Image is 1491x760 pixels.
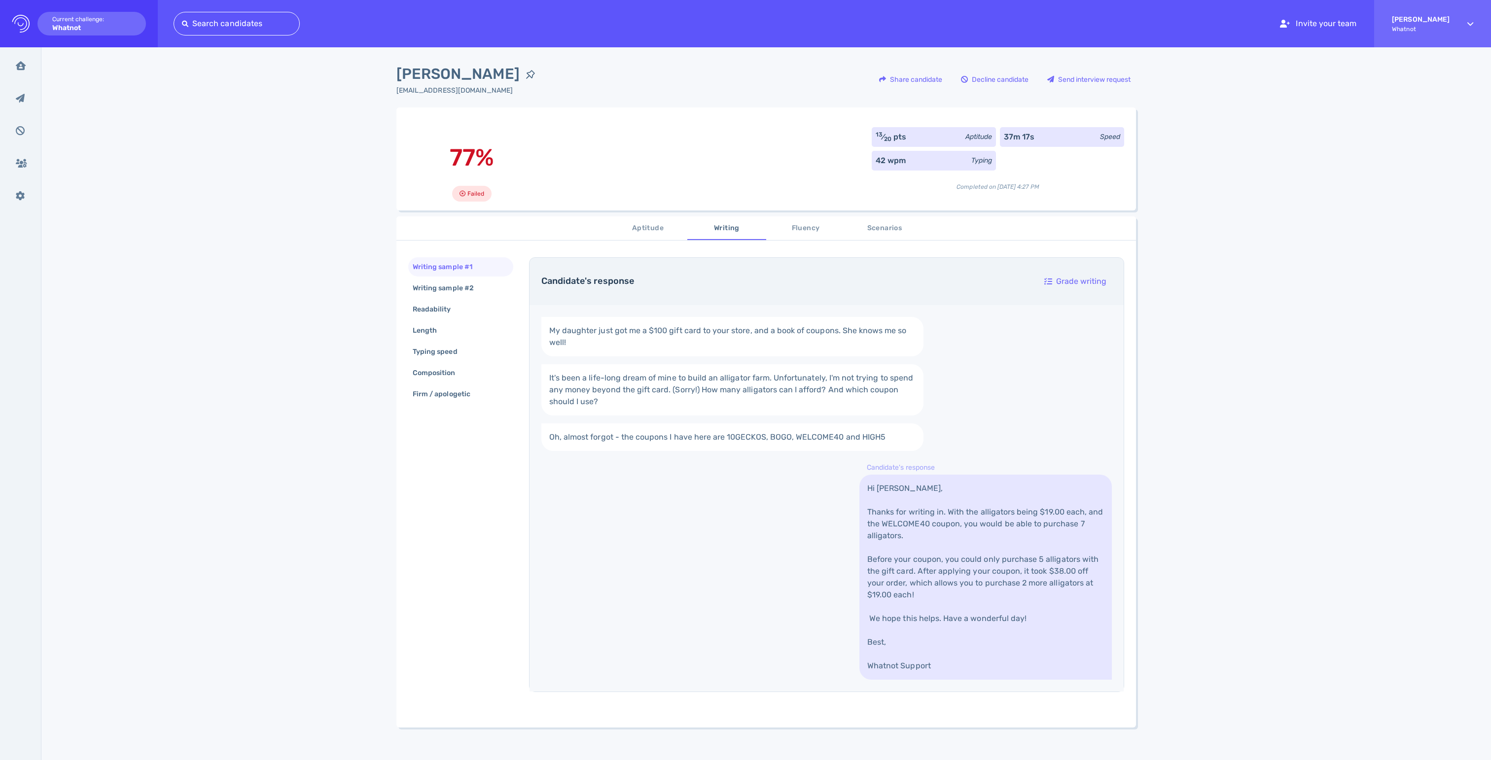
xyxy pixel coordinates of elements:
[411,387,482,401] div: Firm / apologetic
[450,143,494,172] span: 77%
[467,188,484,200] span: Failed
[1100,132,1120,142] div: Speed
[1392,26,1450,33] span: Whatnot
[971,155,992,166] div: Typing
[411,281,486,295] div: Writing sample #2
[884,136,891,142] sub: 20
[693,222,760,235] span: Writing
[872,174,1124,191] div: Completed on [DATE] 4:27 PM
[541,423,923,451] a: Oh, almost forgot - the coupons I have here are 10GECKOS, BOGO, WELCOME40 and HIGH5
[1004,131,1034,143] div: 37m 17s
[874,68,947,91] div: Share candidate
[876,155,906,167] div: 42 wpm
[1039,270,1111,293] div: Grade writing
[1039,270,1112,293] button: Grade writing
[851,222,918,235] span: Scenarios
[876,131,907,143] div: ⁄ pts
[396,63,520,85] span: [PERSON_NAME]
[411,323,449,338] div: Length
[1042,68,1136,91] button: Send interview request
[411,302,463,316] div: Readability
[956,68,1034,91] button: Decline candidate
[396,85,541,96] div: Click to copy the email address
[965,132,992,142] div: Aptitude
[541,364,923,415] a: It's been a life-long dream of mine to build an alligator farm. Unfortunately, I'm not trying to ...
[772,222,839,235] span: Fluency
[876,131,883,138] sup: 13
[859,475,1112,680] a: Hi [PERSON_NAME], Thanks for writing in. With the alligators being $19.00 each, and the WELCOME40...
[874,68,948,91] button: Share candidate
[956,68,1033,91] div: Decline candidate
[411,366,467,380] div: Composition
[411,345,469,359] div: Typing speed
[541,276,1027,287] h4: Candidate's response
[541,317,923,356] a: My daughter just got me a $100 gift card to your store, and a book of coupons. She knows me so well!
[614,222,681,235] span: Aptitude
[1392,15,1450,24] strong: [PERSON_NAME]
[411,260,484,274] div: Writing sample #1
